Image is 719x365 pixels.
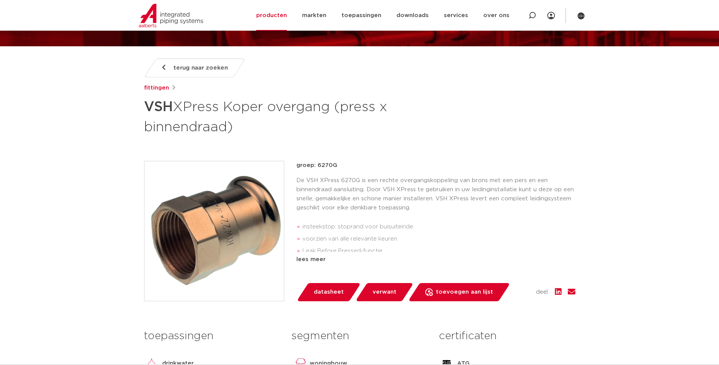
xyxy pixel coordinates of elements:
span: datasheet [314,286,344,298]
a: datasheet [296,283,361,301]
h1: XPress Koper overgang (press x binnendraad) [144,96,429,137]
p: De VSH XPress 6270G is een rechte overgangskoppeling van brons met een pers en een binnendraad aa... [296,176,575,212]
a: fittingen [144,83,169,93]
span: deel: [536,288,549,297]
p: groep: 6270G [296,161,575,170]
a: verwant [355,283,414,301]
strong: VSH [144,100,173,114]
div: lees meer [296,255,575,264]
li: insteekstop: stoprand voor buisuiteinde [302,221,575,233]
h3: segmenten [291,329,428,344]
h3: certificaten [439,329,575,344]
a: terug naar zoeken [144,58,245,77]
li: voorzien van alle relevante keuren [302,233,575,245]
img: Product Image for VSH XPress Koper overgang (press x binnendraad) [144,161,284,301]
span: toevoegen aan lijst [436,286,493,298]
h3: toepassingen [144,329,280,344]
span: terug naar zoeken [174,62,228,74]
li: Leak Before Pressed-functie [302,245,575,257]
span: verwant [373,286,396,298]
